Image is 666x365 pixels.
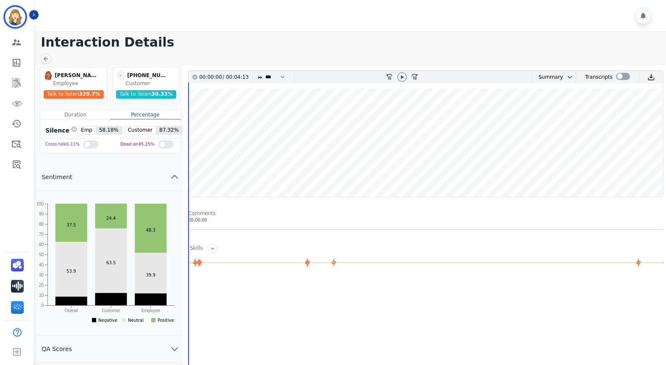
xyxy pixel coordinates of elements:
[169,172,180,182] svg: chevron up
[39,293,44,297] text: 10
[585,71,613,83] div: Transcripts
[39,282,44,287] text: 20
[127,71,169,80] div: [PHONE_NUMBER]
[35,335,183,363] button: QA Scores chevron down
[142,308,161,313] text: Employee
[36,201,44,206] text: 100
[146,273,155,277] text: 39.9
[146,228,155,232] text: 48.3
[79,91,100,97] span: 329.7 %
[41,35,666,50] h1: Interaction Details
[35,345,79,353] span: QA Scores
[39,252,44,257] text: 50
[98,318,117,322] text: Negative
[128,318,144,322] text: Neutral
[55,71,97,80] div: [PERSON_NAME]
[156,127,182,134] span: 87.32 %
[532,71,563,83] div: Summary
[190,245,203,253] div: Skills
[125,127,156,134] span: Customer
[5,7,25,27] img: Bordered avatar
[102,308,120,313] text: Customer
[188,210,663,217] div: Comments
[35,173,79,181] span: Sentiment
[169,344,180,354] svg: chevron down
[45,138,80,151] div: Cross talk 0.11 %
[106,260,116,265] text: 63.5
[106,216,116,220] text: 24.4
[199,71,222,83] div: 00:00:00
[39,242,44,246] text: 60
[116,90,176,99] div: Talk to listen
[125,80,178,87] div: Customer
[39,211,44,216] text: 90
[42,303,44,307] text: 0
[44,126,77,135] div: Silence
[39,232,44,236] text: 70
[110,110,180,119] div: Percentage
[67,222,76,227] text: 37.5
[67,269,76,274] text: 53.9
[116,71,125,80] span: -
[158,318,174,322] text: Positive
[152,91,173,97] span: 30.33 %
[224,71,247,83] div: 00:04:13
[199,71,251,83] div: /
[188,217,663,223] div: 00:00:00
[39,221,44,226] text: 80
[647,73,655,81] img: download audio
[563,74,573,80] button: chevron down
[566,74,573,80] svg: chevron down
[40,110,110,119] div: Duration
[53,80,105,87] div: Employee
[44,90,104,99] div: Talk to listen
[39,262,44,267] text: 40
[35,163,183,191] button: Sentiment chevron up
[65,308,78,313] text: Overall
[39,272,44,277] text: 30
[120,138,155,151] div: Dead air 45.25 %
[96,127,122,134] span: 58.18 %
[146,299,155,304] text: 11.8
[78,127,96,134] span: Emp
[106,299,116,303] text: 12.2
